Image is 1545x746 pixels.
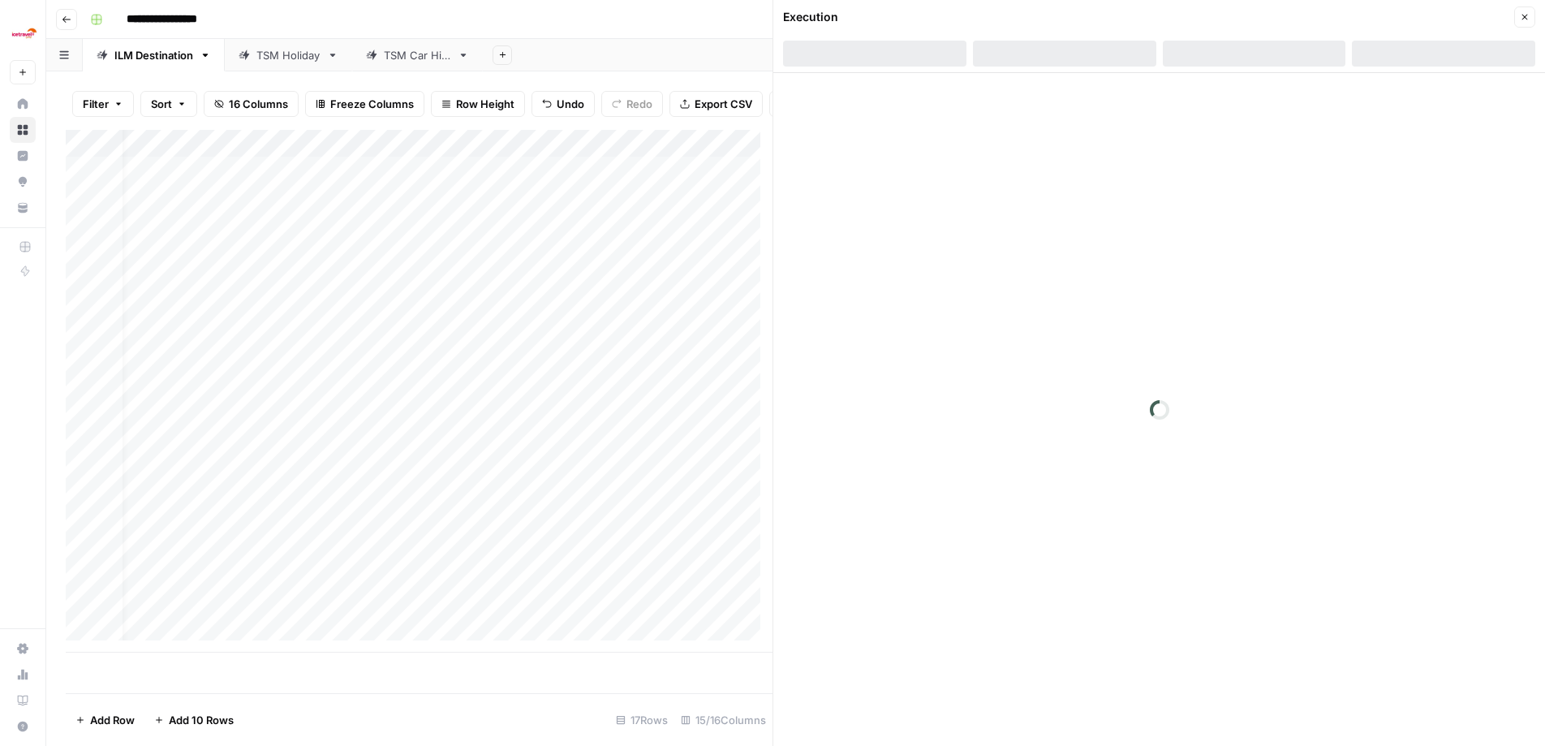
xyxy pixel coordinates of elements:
button: Freeze Columns [305,91,424,117]
a: Opportunities [10,169,36,195]
span: Filter [83,96,109,112]
a: TSM Car Hire [352,39,483,71]
span: Undo [557,96,584,112]
a: Insights [10,143,36,169]
a: ILM Destination [83,39,225,71]
div: Execution [783,9,838,25]
button: Add Row [66,707,144,733]
div: ILM Destination [114,47,193,63]
a: TSM Holiday [225,39,352,71]
div: 17 Rows [609,707,674,733]
span: Freeze Columns [330,96,414,112]
a: Settings [10,636,36,662]
div: TSM Holiday [256,47,321,63]
div: TSM Car Hire [384,47,451,63]
img: Ice Travel Group Logo [10,19,39,48]
button: Sort [140,91,197,117]
span: Redo [626,96,652,112]
button: Add 10 Rows [144,707,243,733]
div: 15/16 Columns [674,707,772,733]
a: Home [10,91,36,117]
button: Workspace: Ice Travel Group [10,13,36,54]
button: 16 Columns [204,91,299,117]
span: Add 10 Rows [169,712,234,728]
button: Help + Support [10,714,36,740]
button: Filter [72,91,134,117]
a: Your Data [10,195,36,221]
span: Row Height [456,96,514,112]
button: Row Height [431,91,525,117]
button: Redo [601,91,663,117]
span: 16 Columns [229,96,288,112]
a: Usage [10,662,36,688]
button: Undo [531,91,595,117]
button: Export CSV [669,91,763,117]
a: Learning Hub [10,688,36,714]
span: Export CSV [695,96,752,112]
span: Add Row [90,712,135,728]
span: Sort [151,96,172,112]
a: Browse [10,117,36,143]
